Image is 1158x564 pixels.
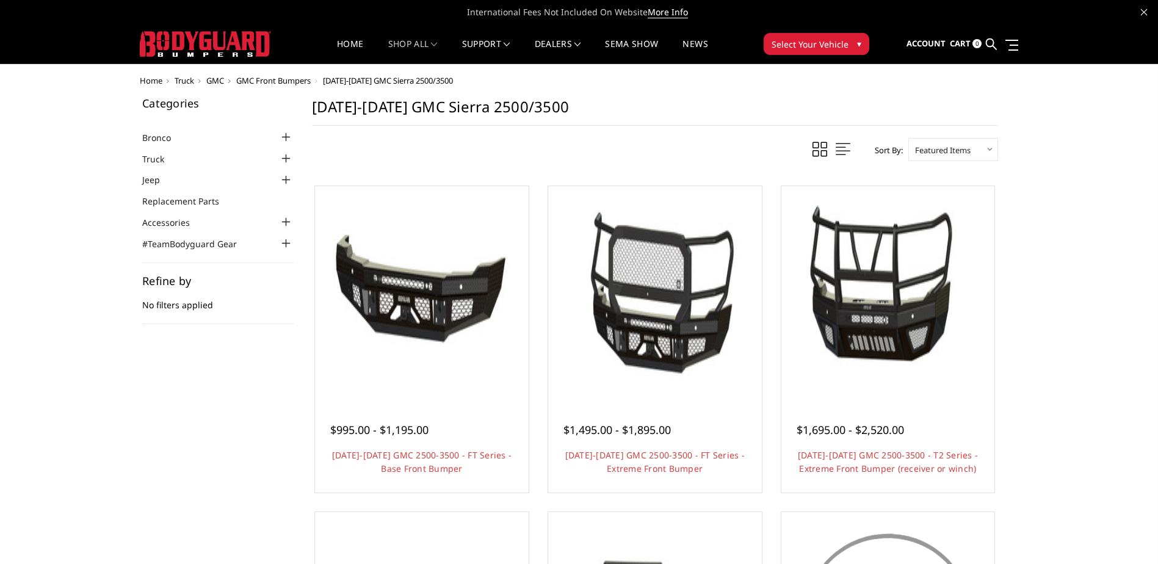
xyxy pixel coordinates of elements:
a: Account [906,27,946,60]
div: No filters applied [142,275,294,324]
a: More Info [648,6,688,18]
a: [DATE]-[DATE] GMC 2500-3500 - FT Series - Base Front Bumper [332,449,512,474]
a: Truck [142,153,179,165]
a: Accessories [142,216,205,229]
a: SEMA Show [605,40,658,63]
a: Jeep [142,173,175,186]
a: 2024-2025 GMC 2500-3500 - FT Series - Base Front Bumper 2024-2025 GMC 2500-3500 - FT Series - Bas... [318,189,526,397]
span: $995.00 - $1,195.00 [330,422,429,437]
a: #TeamBodyguard Gear [142,237,252,250]
a: Cart 0 [950,27,982,60]
a: 2024-2026 GMC 2500-3500 - FT Series - Extreme Front Bumper 2024-2026 GMC 2500-3500 - FT Series - ... [551,189,759,397]
button: Select Your Vehicle [764,33,869,55]
span: [DATE]-[DATE] GMC Sierra 2500/3500 [323,75,453,86]
img: BODYGUARD BUMPERS [140,31,271,57]
label: Sort By: [868,141,903,159]
a: 2024-2026 GMC 2500-3500 - T2 Series - Extreme Front Bumper (receiver or winch) 2024-2026 GMC 2500... [784,189,992,397]
a: GMC Front Bumpers [236,75,311,86]
span: $1,495.00 - $1,895.00 [563,422,671,437]
a: Home [140,75,162,86]
span: Account [906,38,946,49]
h1: [DATE]-[DATE] GMC Sierra 2500/3500 [312,98,998,126]
a: shop all [388,40,438,63]
a: GMC [206,75,224,86]
span: Select Your Vehicle [772,38,849,51]
h5: Refine by [142,275,294,286]
a: [DATE]-[DATE] GMC 2500-3500 - T2 Series - Extreme Front Bumper (receiver or winch) [798,449,978,474]
span: ▾ [857,37,861,50]
span: $1,695.00 - $2,520.00 [797,422,904,437]
span: Cart [950,38,971,49]
a: Support [462,40,510,63]
a: News [682,40,707,63]
h5: Categories [142,98,294,109]
a: Home [337,40,363,63]
a: Truck [175,75,194,86]
a: Replacement Parts [142,195,234,208]
a: Bronco [142,131,186,144]
span: 0 [972,39,982,48]
a: Dealers [535,40,581,63]
a: [DATE]-[DATE] GMC 2500-3500 - FT Series - Extreme Front Bumper [565,449,745,474]
img: 2024-2026 GMC 2500-3500 - FT Series - Extreme Front Bumper [551,189,759,397]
